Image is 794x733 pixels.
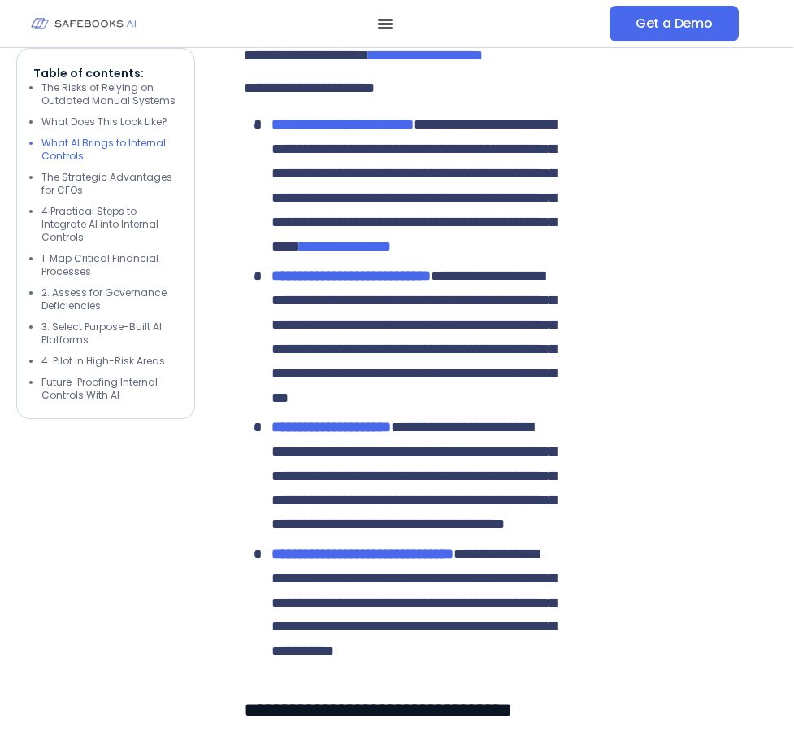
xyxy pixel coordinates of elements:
[41,376,178,402] li: Future-Proofing Internal Controls With AI
[41,252,178,278] li: 1. Map Critical Financial Processes
[41,171,178,197] li: The Strategic Advantages for CFOs
[162,15,610,32] nav: Menu
[41,321,178,347] li: 3. Select Purpose-Built AI Platforms
[41,205,178,244] li: 4 Practical Steps to Integrate AI into Internal Controls
[33,65,178,81] p: Table of contents:
[41,116,178,129] li: What Does This Look Like?
[41,81,178,107] li: The Risks of Relying on Outdated Manual Systems
[41,355,178,368] li: 4. Pilot in High-Risk Areas
[41,137,178,163] li: What AI Brings to Internal Controls
[377,15,393,32] button: Menu Toggle
[636,15,713,32] span: Get a Demo
[41,286,178,312] li: 2. Assess for Governance Deficiencies
[610,6,739,41] a: Get a Demo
